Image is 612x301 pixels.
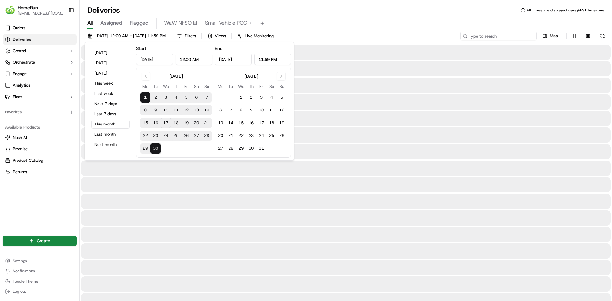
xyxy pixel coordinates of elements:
button: This week [91,79,130,88]
a: Promise [5,146,74,152]
button: 10 [256,105,266,115]
button: 23 [150,131,161,141]
button: Create [3,236,77,246]
button: 23 [246,131,256,141]
button: 10 [161,105,171,115]
button: 24 [161,131,171,141]
button: 30 [246,143,256,154]
span: All times are displayed using AEST timezone [527,8,604,13]
button: Next month [91,140,130,149]
button: 25 [171,131,181,141]
button: Orchestrate [3,57,77,68]
th: Sunday [201,83,212,90]
button: 9 [150,105,161,115]
span: Filters [185,33,196,39]
input: Time [254,54,291,65]
button: 3 [161,92,171,103]
th: Thursday [246,83,256,90]
div: Available Products [3,122,77,133]
button: Refresh [598,32,607,40]
button: 31 [256,143,266,154]
span: Notifications [13,269,35,274]
button: 22 [140,131,150,141]
th: Tuesday [150,83,161,90]
a: Deliveries [3,34,77,45]
button: 16 [246,118,256,128]
button: 19 [277,118,287,128]
button: Fleet [3,92,77,102]
span: Analytics [13,82,30,88]
button: 12 [277,105,287,115]
span: All [87,19,93,27]
button: Live Monitoring [234,32,277,40]
button: 28 [226,143,236,154]
span: Deliveries [13,37,31,42]
button: 27 [215,143,226,154]
button: HomeRunHomeRun[EMAIL_ADDRESS][DOMAIN_NAME] [3,3,66,18]
span: Log out [13,289,26,294]
button: 22 [236,131,246,141]
button: 8 [236,105,246,115]
button: 2 [246,92,256,103]
h1: Deliveries [87,5,120,15]
button: HomeRun [18,4,38,11]
button: 6 [215,105,226,115]
button: 2 [150,92,161,103]
button: 17 [256,118,266,128]
button: Promise [3,144,77,154]
button: [EMAIL_ADDRESS][DOMAIN_NAME] [18,11,63,16]
span: Views [215,33,226,39]
span: Fleet [13,94,22,100]
button: 1 [140,92,150,103]
label: Start [136,46,146,51]
button: Views [204,32,229,40]
button: 29 [140,143,150,154]
span: Returns [13,169,27,175]
button: 7 [201,92,212,103]
a: Nash AI [5,135,74,140]
button: Nash AI [3,133,77,143]
button: Notifications [3,267,77,276]
th: Monday [215,83,226,90]
button: 15 [140,118,150,128]
button: Last 7 days [91,110,130,118]
button: 9 [246,105,256,115]
button: 27 [191,131,201,141]
button: 28 [201,131,212,141]
button: 26 [277,131,287,141]
span: Orders [13,25,25,31]
th: Wednesday [236,83,246,90]
input: Time [176,54,213,65]
button: 4 [266,92,277,103]
button: 11 [171,105,181,115]
button: 24 [256,131,266,141]
span: Product Catalog [13,158,43,163]
th: Tuesday [226,83,236,90]
button: [DATE] [91,48,130,57]
span: Orchestrate [13,60,35,65]
div: [DATE] [244,73,258,79]
label: End [215,46,222,51]
button: 5 [181,92,191,103]
div: Favorites [3,107,77,117]
input: Date [215,54,252,65]
span: Promise [13,146,28,152]
button: 7 [226,105,236,115]
button: 17 [161,118,171,128]
button: 25 [266,131,277,141]
span: Nash AI [13,135,27,140]
button: Toggle Theme [3,277,77,286]
a: Returns [5,169,74,175]
span: Flagged [130,19,149,27]
button: 11 [266,105,277,115]
button: 8 [140,105,150,115]
button: 14 [201,105,212,115]
th: Friday [256,83,266,90]
button: 12 [181,105,191,115]
th: Saturday [191,83,201,90]
span: Settings [13,258,27,263]
button: 26 [181,131,191,141]
span: Small Vehicle POC [205,19,247,27]
button: Log out [3,287,77,296]
button: 21 [201,118,212,128]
